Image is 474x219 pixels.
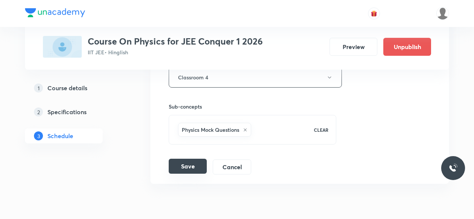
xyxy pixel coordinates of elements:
[25,104,127,119] a: 2Specifications
[182,126,239,134] h6: Physics Mock Questions
[169,159,207,174] button: Save
[25,8,85,17] img: Company Logo
[169,67,342,88] button: Classroom 4
[43,36,82,58] img: F9C957F9-D657-4579-BD48-5F024C6BD404_plus.png
[169,103,336,110] h6: Sub-concepts
[383,38,431,56] button: Unpublish
[371,10,377,17] img: avatar
[47,83,87,92] h5: Course details
[436,7,449,20] img: Arpita
[88,36,263,47] h3: Course On Physics for JEE Conquer 1 2026
[34,107,43,116] p: 2
[314,127,328,133] p: CLEAR
[34,131,43,140] p: 3
[213,159,251,174] button: Cancel
[47,131,73,140] h5: Schedule
[330,38,377,56] button: Preview
[449,164,458,173] img: ttu
[47,107,87,116] h5: Specifications
[88,48,263,56] p: IIT JEE • Hinglish
[34,83,43,92] p: 1
[25,80,127,95] a: 1Course details
[25,8,85,19] a: Company Logo
[368,7,380,19] button: avatar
